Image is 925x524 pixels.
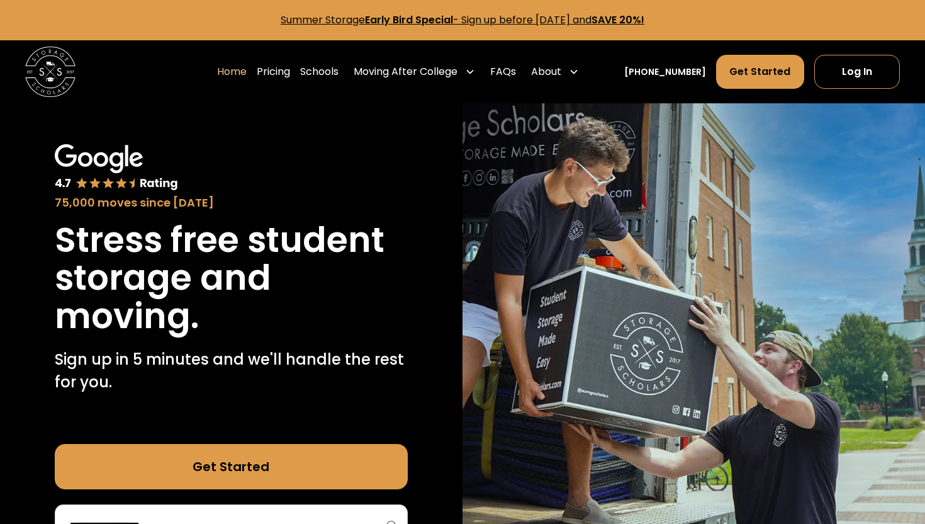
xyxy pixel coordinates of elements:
[55,348,408,394] p: Sign up in 5 minutes and we'll handle the rest for you.
[25,47,76,97] img: Storage Scholars main logo
[281,13,644,27] a: Summer StorageEarly Bird Special- Sign up before [DATE] andSAVE 20%!
[300,54,339,89] a: Schools
[716,55,804,89] a: Get Started
[814,55,900,89] a: Log In
[55,194,408,211] div: 75,000 moves since [DATE]
[526,54,584,89] div: About
[624,65,706,79] a: [PHONE_NUMBER]
[591,13,644,27] strong: SAVE 20%!
[257,54,290,89] a: Pricing
[25,47,76,97] a: home
[55,144,179,191] img: Google 4.7 star rating
[349,54,480,89] div: Moving After College
[365,13,453,27] strong: Early Bird Special
[55,444,408,489] a: Get Started
[354,64,457,79] div: Moving After College
[531,64,561,79] div: About
[217,54,247,89] a: Home
[55,221,408,336] h1: Stress free student storage and moving.
[490,54,516,89] a: FAQs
